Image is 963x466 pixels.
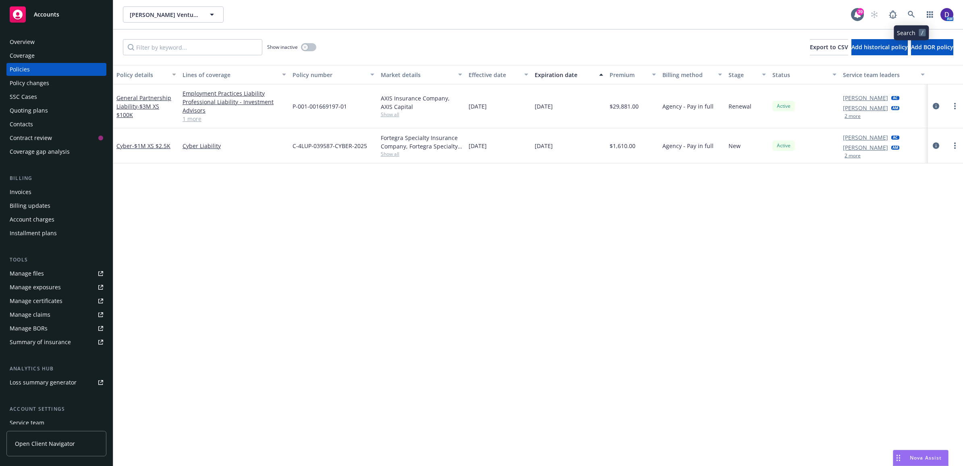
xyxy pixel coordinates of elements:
div: Billing [6,174,106,182]
a: Coverage [6,49,106,62]
button: Service team leaders [840,65,928,84]
a: [PERSON_NAME] [843,133,888,142]
button: Status [769,65,840,84]
div: Coverage [10,49,35,62]
a: Summary of insurance [6,336,106,349]
span: [DATE] [469,142,487,150]
a: Manage certificates [6,295,106,307]
span: Add BOR policy [911,43,953,51]
div: Manage claims [10,308,50,321]
span: P-001-001669197-01 [293,102,347,111]
span: C-4LUP-039587-CYBER-2025 [293,142,367,150]
div: SSC Cases [10,90,37,103]
div: Expiration date [535,71,594,79]
button: Lines of coverage [179,65,289,84]
button: [PERSON_NAME] Ventures LLC [123,6,224,23]
button: Export to CSV [810,39,848,55]
div: Manage certificates [10,295,62,307]
a: SSC Cases [6,90,106,103]
button: Effective date [465,65,531,84]
a: Contract review [6,132,106,144]
span: [DATE] [535,102,553,111]
span: New [728,142,741,150]
div: Contacts [10,118,33,131]
div: Stage [728,71,757,79]
button: Premium [606,65,659,84]
div: 39 [857,8,864,15]
a: Professional Liability - Investment Advisors [183,98,286,115]
div: Manage exposures [10,281,61,294]
a: Contacts [6,118,106,131]
a: Quoting plans [6,104,106,117]
button: Policy number [289,65,378,84]
button: Market details [378,65,466,84]
div: Installment plans [10,227,57,240]
div: Policies [10,63,30,76]
a: Search [903,6,919,23]
img: photo [940,8,953,21]
a: Policies [6,63,106,76]
a: Service team [6,416,106,429]
button: Add historical policy [851,39,908,55]
div: Service team leaders [843,71,916,79]
div: Account charges [10,213,54,226]
div: Fortegra Specialty Insurance Company, Fortegra Specialty Insurance Company, Coalition Insurance S... [381,134,463,150]
span: Show inactive [267,44,298,50]
div: AXIS Insurance Company, AXIS Capital [381,94,463,111]
a: Coverage gap analysis [6,145,106,158]
span: Active [776,142,792,149]
button: 2 more [845,114,861,119]
span: Agency - Pay in full [662,102,714,111]
div: Drag to move [893,450,903,466]
span: [PERSON_NAME] Ventures LLC [130,10,199,19]
div: Policy number [293,71,365,79]
span: Export to CSV [810,43,848,51]
div: Coverage gap analysis [10,145,70,158]
span: Show all [381,111,463,118]
a: Cyber [116,142,170,150]
div: Summary of insurance [10,336,71,349]
div: Effective date [469,71,519,79]
span: Show all [381,150,463,157]
a: Cyber Liability [183,142,286,150]
a: circleInformation [931,141,941,150]
div: Loss summary generator [10,376,77,389]
div: Status [772,71,828,79]
div: Manage files [10,267,44,280]
span: $29,881.00 [610,102,639,111]
a: Manage claims [6,308,106,321]
a: General Partnership Liability [116,94,171,119]
a: Invoices [6,186,106,199]
button: Billing method [659,65,725,84]
a: Manage exposures [6,281,106,294]
span: [DATE] [535,142,553,150]
a: Installment plans [6,227,106,240]
span: Nova Assist [910,454,942,461]
div: Analytics hub [6,365,106,373]
span: $1,610.00 [610,142,635,150]
span: Renewal [728,102,751,111]
a: Billing updates [6,199,106,212]
div: Tools [6,256,106,264]
span: Open Client Navigator [15,439,75,448]
div: Billing updates [10,199,50,212]
a: Policy changes [6,77,106,90]
a: more [950,141,960,150]
span: - $3M XS $100K [116,102,159,119]
a: more [950,101,960,111]
span: [DATE] [469,102,487,111]
div: Quoting plans [10,104,48,117]
span: Active [776,102,792,110]
a: Loss summary generator [6,376,106,389]
a: Manage BORs [6,322,106,335]
button: 2 more [845,153,861,158]
a: Manage files [6,267,106,280]
div: Contract review [10,132,52,144]
a: [PERSON_NAME] [843,143,888,152]
a: [PERSON_NAME] [843,94,888,102]
div: Lines of coverage [183,71,277,79]
a: circleInformation [931,101,941,111]
button: Stage [725,65,769,84]
div: Market details [381,71,454,79]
